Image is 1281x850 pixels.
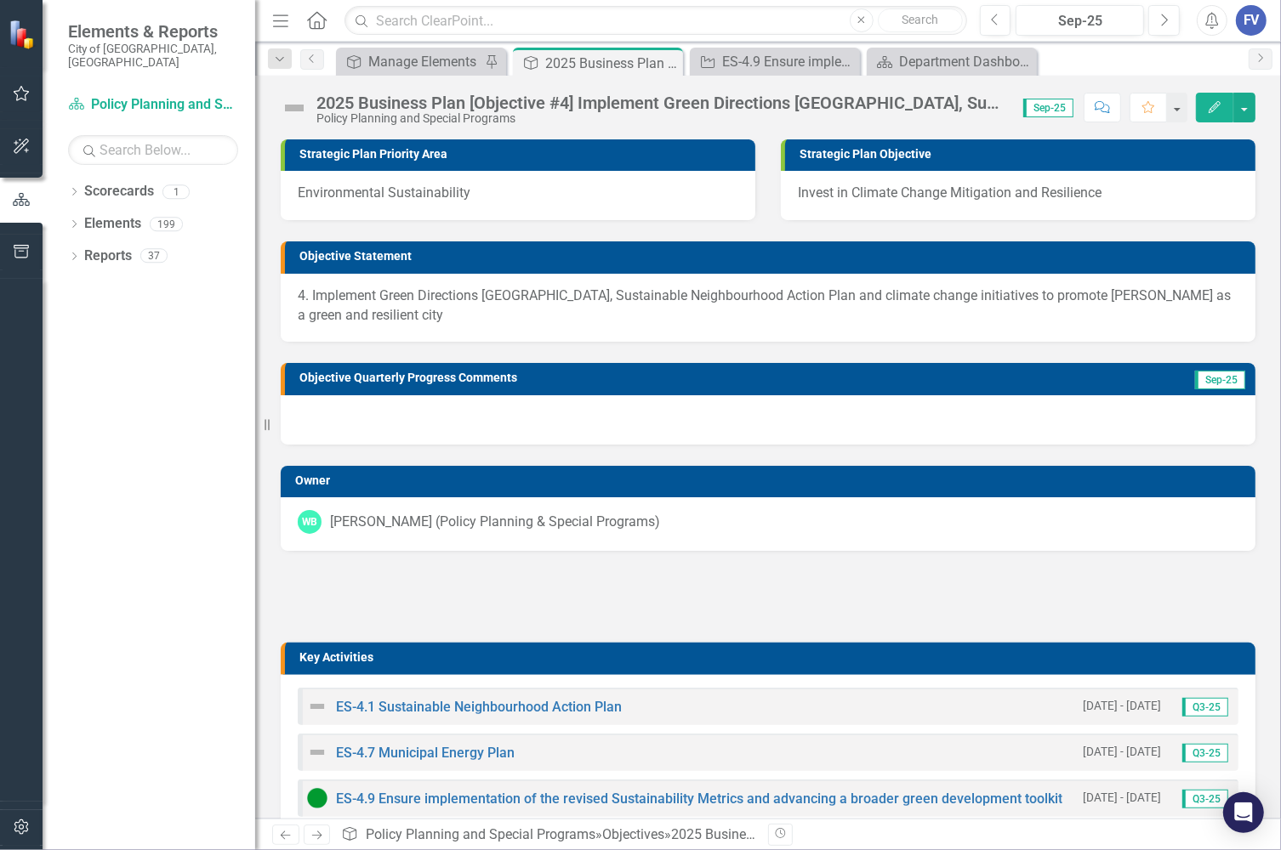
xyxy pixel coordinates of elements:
[316,112,1006,125] div: Policy Planning and Special Programs
[330,513,660,532] div: [PERSON_NAME] (Policy Planning & Special Programs)
[340,51,481,72] a: Manage Elements
[68,95,238,115] a: Policy Planning and Special Programs
[1182,790,1228,808] span: Q3-25
[1182,698,1228,717] span: Q3-25
[1083,790,1161,806] small: [DATE] - [DATE]
[341,825,755,845] div: » »
[307,788,327,808] img: Proceeding as Anticipated
[150,217,183,231] div: 199
[722,51,856,72] div: ES-4.9 Ensure implementation of the revised Sustainability Metrics and advancing a broader green ...
[298,510,322,534] div: WB
[336,790,1062,807] a: ES-4.9 Ensure implementation of the revised Sustainability Metrics and advancing a broader green ...
[878,8,963,32] button: Search
[162,184,190,199] div: 1
[68,21,238,42] span: Elements & Reports
[1182,744,1228,762] span: Q3-25
[1223,792,1264,833] div: Open Intercom Messenger
[298,286,1238,326] p: 4. Implement Green Directions [GEOGRAPHIC_DATA], Sustainable Neighbourhood Action Plan and climat...
[1195,371,1245,389] span: Sep-25
[295,474,1247,487] h3: Owner
[84,214,141,234] a: Elements
[344,6,966,36] input: Search ClearPoint...
[307,742,327,762] img: Not Defined
[8,19,38,49] img: ClearPoint Strategy
[299,371,1065,384] h3: Objective Quarterly Progress Comments
[281,94,308,122] img: Not Defined
[902,13,938,26] span: Search
[299,148,747,161] h3: Strategic Plan Priority Area
[871,51,1033,72] a: Department Dashboard
[336,745,515,761] a: ES-4.7 Municipal Energy Plan
[336,699,622,715] a: ES-4.1 Sustainable Neighbourhood Action Plan
[1083,698,1161,714] small: [DATE] - [DATE]
[1016,5,1144,36] button: Sep-25
[307,696,327,717] img: Not Defined
[800,148,1247,161] h3: Strategic Plan Objective
[68,42,238,70] small: City of [GEOGRAPHIC_DATA], [GEOGRAPHIC_DATA]
[84,246,132,266] a: Reports
[899,51,1033,72] div: Department Dashboard
[1023,99,1073,117] span: Sep-25
[68,135,238,165] input: Search Below...
[545,53,679,74] div: 2025 Business Plan [Objective #4] Implement Green Directions [GEOGRAPHIC_DATA], Sustainable Neigh...
[316,93,1006,112] div: 2025 Business Plan [Objective #4] Implement Green Directions [GEOGRAPHIC_DATA], Sustainable Neigh...
[299,250,1247,263] h3: Objective Statement
[140,249,168,263] div: 37
[1083,744,1161,760] small: [DATE] - [DATE]
[298,184,470,201] span: Environmental Sustainability
[299,651,1247,664] h3: Key Activities
[368,51,481,72] div: Manage Elements
[1022,11,1138,31] div: Sep-25
[84,182,154,201] a: Scorecards
[1236,5,1267,36] button: FV
[602,826,664,842] a: Objectives
[694,51,856,72] a: ES-4.9 Ensure implementation of the revised Sustainability Metrics and advancing a broader green ...
[366,826,595,842] a: Policy Planning and Special Programs
[798,184,1102,201] span: Invest in Climate Change Mitigation and Resilience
